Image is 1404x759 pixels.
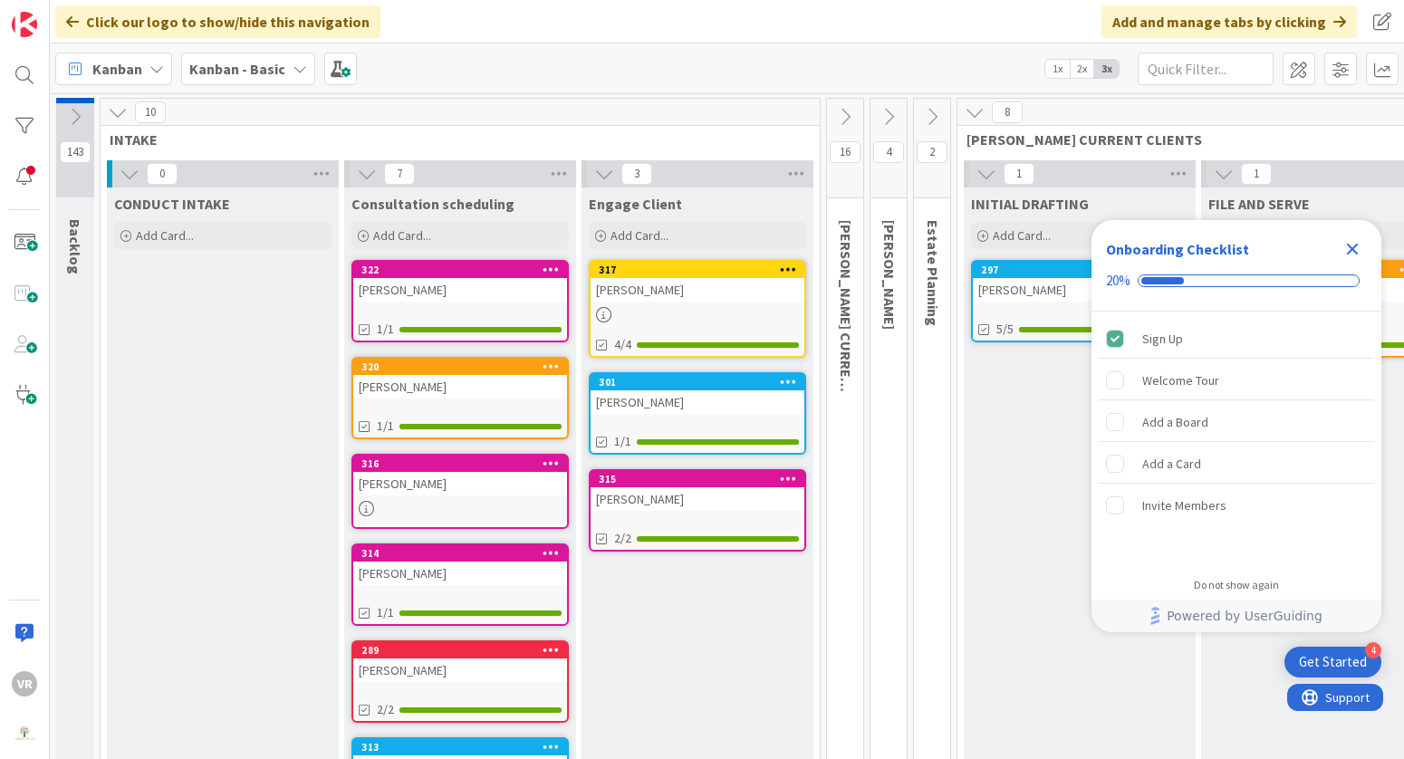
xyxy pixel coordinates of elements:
[110,130,797,149] span: INTAKE
[591,278,804,302] div: [PERSON_NAME]
[1194,578,1279,592] div: Do not show again
[136,227,194,244] span: Add Card...
[377,700,394,719] span: 2/2
[880,220,899,330] span: KRISTI PROBATE
[353,262,567,278] div: 322
[377,320,394,339] span: 1/1
[614,529,631,548] span: 2/2
[353,642,567,658] div: 289
[599,473,804,485] div: 315
[837,220,855,456] span: KRISTI CURRENT CLIENTS
[55,5,380,38] div: Click our logo to show/hide this navigation
[1167,605,1322,627] span: Powered by UserGuiding
[361,644,567,657] div: 289
[614,335,631,354] span: 4/4
[1106,238,1249,260] div: Onboarding Checklist
[353,739,567,755] div: 313
[189,60,285,78] b: Kanban - Basic
[993,227,1051,244] span: Add Card...
[1284,647,1381,677] div: Open Get Started checklist, remaining modules: 4
[591,471,804,487] div: 315
[1338,235,1367,264] div: Close Checklist
[351,195,514,213] span: Consultation scheduling
[12,12,37,37] img: Visit kanbanzone.com
[1142,453,1201,475] div: Add a Card
[1099,360,1374,400] div: Welcome Tour is incomplete.
[1099,485,1374,525] div: Invite Members is incomplete.
[353,375,567,399] div: [PERSON_NAME]
[591,471,804,511] div: 315[PERSON_NAME]
[621,163,652,185] span: 3
[591,487,804,511] div: [PERSON_NAME]
[917,141,947,163] span: 2
[361,741,567,754] div: 313
[591,374,804,414] div: 301[PERSON_NAME]
[353,456,567,495] div: 316[PERSON_NAME]
[12,671,37,697] div: VR
[1142,411,1208,433] div: Add a Board
[1099,444,1374,484] div: Add a Card is incomplete.
[614,432,631,451] span: 1/1
[924,220,942,326] span: Estate Planning
[353,456,567,472] div: 316
[973,262,1187,278] div: 297
[589,195,682,213] span: Engage Client
[361,360,567,373] div: 320
[353,262,567,302] div: 322[PERSON_NAME]
[1099,402,1374,442] div: Add a Board is incomplete.
[60,141,91,163] span: 143
[1004,163,1034,185] span: 1
[373,227,431,244] span: Add Card...
[591,374,804,390] div: 301
[599,376,804,389] div: 301
[992,101,1023,123] span: 8
[591,390,804,414] div: [PERSON_NAME]
[1138,53,1274,85] input: Quick Filter...
[1106,273,1130,289] div: 20%
[12,722,37,747] img: avatar
[599,264,804,276] div: 317
[1142,370,1219,391] div: Welcome Tour
[591,262,804,278] div: 317
[353,658,567,682] div: [PERSON_NAME]
[1070,60,1094,78] span: 2x
[135,101,166,123] span: 10
[353,359,567,375] div: 320
[1091,312,1381,566] div: Checklist items
[353,562,567,585] div: [PERSON_NAME]
[1299,653,1367,671] div: Get Started
[1101,600,1372,632] a: Powered by UserGuiding
[830,141,861,163] span: 16
[114,195,230,213] span: CONDUCT INTAKE
[971,195,1089,213] span: INITIAL DRAFTING
[1241,163,1272,185] span: 1
[361,264,567,276] div: 322
[973,262,1187,302] div: 297[PERSON_NAME]
[1091,600,1381,632] div: Footer
[377,417,394,436] span: 1/1
[66,219,84,274] span: Backlog
[1099,319,1374,359] div: Sign Up is complete.
[1142,495,1226,516] div: Invite Members
[1106,273,1367,289] div: Checklist progress: 20%
[1091,220,1381,632] div: Checklist Container
[353,545,567,585] div: 314[PERSON_NAME]
[353,472,567,495] div: [PERSON_NAME]
[591,262,804,302] div: 317[PERSON_NAME]
[361,547,567,560] div: 314
[38,3,82,24] span: Support
[377,603,394,622] span: 1/1
[353,545,567,562] div: 314
[353,359,567,399] div: 320[PERSON_NAME]
[353,642,567,682] div: 289[PERSON_NAME]
[353,278,567,302] div: [PERSON_NAME]
[361,457,567,470] div: 316
[147,163,178,185] span: 0
[92,58,142,80] span: Kanban
[611,227,668,244] span: Add Card...
[1094,60,1119,78] span: 3x
[384,163,415,185] span: 7
[1142,328,1183,350] div: Sign Up
[1365,642,1381,658] div: 4
[1101,5,1357,38] div: Add and manage tabs by clicking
